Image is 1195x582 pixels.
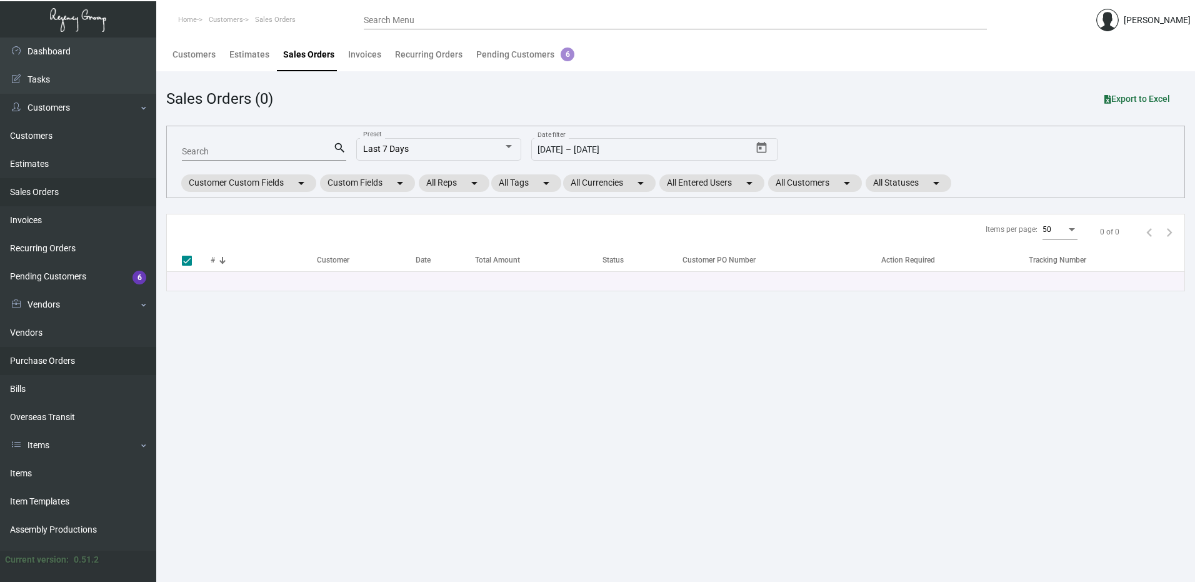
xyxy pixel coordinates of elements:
[986,224,1037,235] div: Items per page:
[320,174,415,192] mat-chip: Custom Fields
[602,254,676,266] div: Status
[363,144,409,154] span: Last 7 Days
[416,254,431,266] div: Date
[866,174,951,192] mat-chip: All Statuses
[566,145,571,155] span: –
[229,48,269,61] div: Estimates
[211,254,215,266] div: #
[633,176,648,191] mat-icon: arrow_drop_down
[5,553,69,566] div: Current version:
[181,174,316,192] mat-chip: Customer Custom Fields
[563,174,656,192] mat-chip: All Currencies
[1139,222,1159,242] button: Previous page
[416,254,475,266] div: Date
[929,176,944,191] mat-icon: arrow_drop_down
[211,254,317,266] div: #
[178,16,197,24] span: Home
[1159,222,1179,242] button: Next page
[751,138,771,158] button: Open calendar
[283,48,334,61] div: Sales Orders
[255,16,296,24] span: Sales Orders
[537,145,563,155] input: Start date
[742,176,757,191] mat-icon: arrow_drop_down
[1104,94,1170,104] span: Export to Excel
[419,174,489,192] mat-chip: All Reps
[74,553,99,566] div: 0.51.2
[166,88,273,110] div: Sales Orders (0)
[602,254,624,266] div: Status
[1124,14,1191,27] div: [PERSON_NAME]
[1094,88,1180,110] button: Export to Excel
[1029,254,1086,266] div: Tracking Number
[317,254,416,266] div: Customer
[395,48,462,61] div: Recurring Orders
[1029,254,1184,266] div: Tracking Number
[491,174,561,192] mat-chip: All Tags
[294,176,309,191] mat-icon: arrow_drop_down
[839,176,854,191] mat-icon: arrow_drop_down
[475,254,520,266] div: Total Amount
[682,254,881,266] div: Customer PO Number
[1096,9,1119,31] img: admin@bootstrapmaster.com
[172,48,216,61] div: Customers
[476,48,574,61] div: Pending Customers
[1042,226,1077,234] mat-select: Items per page:
[317,254,349,266] div: Customer
[539,176,554,191] mat-icon: arrow_drop_down
[209,16,243,24] span: Customers
[467,176,482,191] mat-icon: arrow_drop_down
[574,145,678,155] input: End date
[881,254,1029,266] div: Action Required
[333,141,346,156] mat-icon: search
[682,254,756,266] div: Customer PO Number
[768,174,862,192] mat-chip: All Customers
[475,254,602,266] div: Total Amount
[1042,225,1051,234] span: 50
[881,254,935,266] div: Action Required
[1100,226,1119,238] div: 0 of 0
[659,174,764,192] mat-chip: All Entered Users
[392,176,407,191] mat-icon: arrow_drop_down
[348,48,381,61] div: Invoices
